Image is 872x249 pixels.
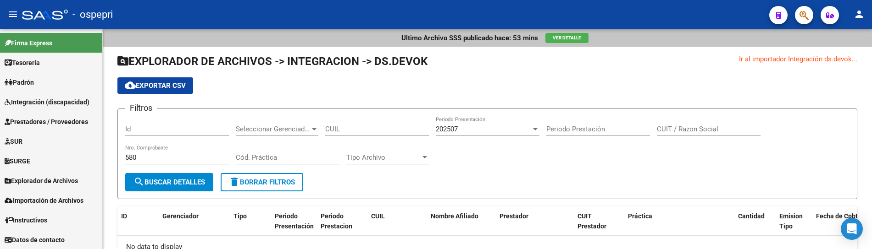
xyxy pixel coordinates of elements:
[233,212,247,220] span: Tipo
[776,206,812,237] datatable-header-cell: Emision Tipo
[5,136,22,146] span: SUR
[271,206,317,237] datatable-header-cell: Periodo Presentación
[72,5,113,25] span: - ospepri
[125,102,157,114] h3: Filtros
[816,212,863,220] span: Fecha de Cpbte.
[5,97,89,107] span: Integración (discapacidad)
[229,178,295,186] span: Borrar Filtros
[779,212,803,230] span: Emision Tipo
[371,212,385,220] span: CUIL
[317,206,367,237] datatable-header-cell: Periodo Prestacion
[125,173,213,191] button: Buscar Detalles
[125,80,136,91] mat-icon: cloud_download
[275,212,314,230] span: Periodo Presentación
[5,117,88,127] span: Prestadores / Proveedores
[500,212,528,220] span: Prestador
[739,54,857,64] div: Ir al importador Integración ds.devok...
[5,215,47,225] span: Instructivos
[624,206,734,237] datatable-header-cell: Práctica
[578,212,606,230] span: CUIT Prestador
[401,33,538,43] p: Ultimo Archivo SSS publicado hace: 53 mins
[221,173,303,191] button: Borrar Filtros
[5,176,78,186] span: Explorador de Archivos
[628,212,652,220] span: Práctica
[5,38,52,48] span: Firma Express
[545,33,589,43] button: Ver Detalle
[738,212,765,220] span: Cantidad
[436,125,458,133] span: 202507
[427,206,496,237] datatable-header-cell: Nombre Afiliado
[7,9,18,20] mat-icon: menu
[734,206,776,237] datatable-header-cell: Cantidad
[5,58,40,68] span: Tesorería
[574,206,624,237] datatable-header-cell: CUIT Prestador
[431,212,478,220] span: Nombre Afiliado
[841,218,863,240] div: Open Intercom Messenger
[159,206,230,237] datatable-header-cell: Gerenciador
[5,156,30,166] span: SURGE
[236,125,310,133] span: Seleccionar Gerenciador
[346,153,421,162] span: Tipo Archivo
[230,206,271,237] datatable-header-cell: Tipo
[321,212,352,230] span: Periodo Prestacion
[854,9,865,20] mat-icon: person
[133,178,205,186] span: Buscar Detalles
[121,212,127,220] span: ID
[5,77,34,87] span: Padrón
[229,176,240,187] mat-icon: delete
[5,195,83,206] span: Importación de Archivos
[117,55,428,68] span: EXPLORADOR DE ARCHIVOS -> INTEGRACION -> DS.DEVOK
[496,206,574,237] datatable-header-cell: Prestador
[367,206,427,237] datatable-header-cell: CUIL
[162,212,199,220] span: Gerenciador
[5,235,65,245] span: Datos de contacto
[125,81,186,90] span: Exportar CSV
[553,35,581,40] span: Ver Detalle
[117,77,193,94] button: Exportar CSV
[117,206,159,237] datatable-header-cell: ID
[133,176,144,187] mat-icon: search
